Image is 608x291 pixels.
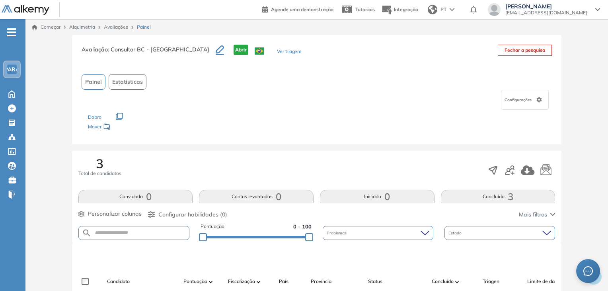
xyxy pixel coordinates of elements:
[455,281,459,283] img: [faltando tradução "en.ARROW_ALT"]
[78,190,193,203] button: Convidado0
[432,278,454,284] font: Concluído
[183,278,207,284] font: Pontuação
[355,6,375,12] font: Tutoriais
[82,46,108,53] font: Avaliação
[483,193,505,199] font: Concluído
[364,193,381,199] font: Iniciado
[327,230,347,236] font: Problemas
[440,6,446,12] font: PT
[88,114,101,120] font: Dobro
[146,191,152,203] font: 0
[501,90,549,110] div: Configurações
[96,155,103,171] font: 3
[235,47,247,53] font: Abrir
[262,4,333,14] a: Agende uma demonstração
[148,210,227,219] button: Configurar habilidades (0)
[277,48,302,56] button: Ver triagem
[505,47,545,53] font: Fechar a pesquisa
[41,24,60,30] font: Começar
[381,1,418,18] button: Integração
[82,74,105,90] button: Painel
[276,191,281,203] font: 0
[85,78,102,85] font: Painel
[228,278,255,284] font: Fiscalização
[232,193,273,199] font: Contas levantadas
[4,66,19,73] font: PARA
[137,24,151,30] font: Painel
[519,210,555,219] button: Mais filtros
[257,281,261,283] img: [faltando tradução "en.ARROW_ALT"]
[277,48,302,54] font: Ver triagem
[78,210,142,218] button: Personalizar colunas
[271,6,333,12] font: Agende uma demonstração
[78,170,121,176] font: Total de candidatos
[2,5,49,15] img: Logotipo
[104,24,128,30] a: Avaliações
[428,5,437,14] img: mundo
[112,78,143,85] font: Estatísticas
[448,230,462,236] font: Estado
[88,210,142,217] font: Personalizar colunas
[519,211,547,218] font: Mais filtros
[109,74,146,90] button: Estatísticas
[583,266,593,276] span: mensagem
[88,124,101,130] font: Mover
[108,46,209,53] font: : Consultor BC - [GEOGRAPHIC_DATA]
[384,191,390,203] font: 0
[88,120,168,135] div: Mover
[320,190,435,203] button: Iniciado0
[505,10,587,16] font: [EMAIL_ADDRESS][DOMAIN_NAME]
[199,190,314,203] button: Contas levantadas0
[527,278,563,284] font: Limite de dados
[209,281,213,283] img: [faltando tradução "en.ARROW_ALT"]
[394,6,418,12] font: Integração
[119,193,143,199] font: Convidado
[508,191,513,203] font: 3
[69,24,95,30] font: Alquimetria
[450,8,454,11] img: seta
[255,47,264,55] img: SUTIÃ
[293,223,312,230] font: 0 - 100
[279,278,288,284] font: País
[505,97,532,102] font: Configurações
[498,45,552,56] button: Fechar a pesquisa
[323,226,433,240] div: Problemas
[201,223,224,229] font: Pontuação
[158,211,227,218] font: Configurar habilidades (0)
[82,228,92,238] img: PESQUISA_ALT
[311,278,331,284] font: Província
[444,226,555,240] div: Estado
[505,3,552,10] font: [PERSON_NAME]
[368,278,382,284] font: Status
[32,24,60,31] a: Começar
[107,278,130,284] font: Candidato
[441,190,555,203] button: Concluído3
[483,278,499,284] font: Triagen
